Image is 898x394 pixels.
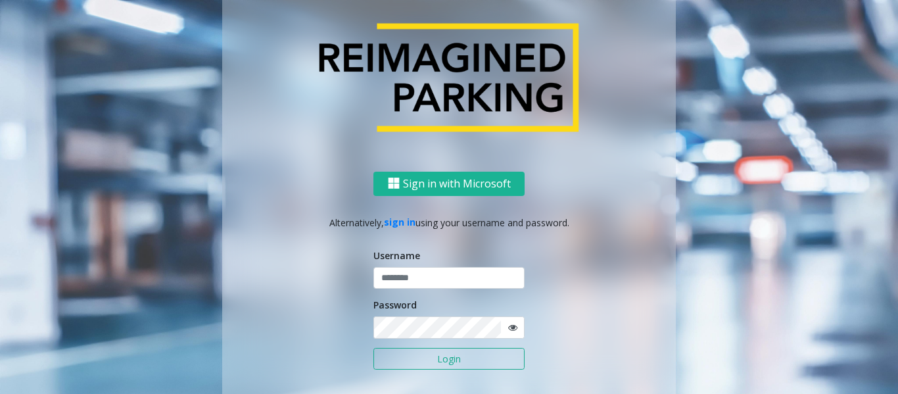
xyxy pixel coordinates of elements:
label: Username [373,249,420,262]
label: Password [373,298,417,312]
button: Sign in with Microsoft [373,171,525,195]
a: sign in [384,216,415,228]
button: Login [373,348,525,370]
p: Alternatively, using your username and password. [235,215,663,229]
